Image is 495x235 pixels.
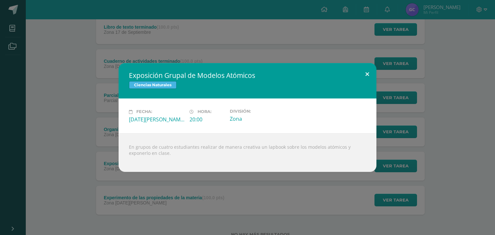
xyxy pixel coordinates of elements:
span: Fecha: [136,109,152,114]
span: Hora: [198,109,211,114]
label: División: [230,109,285,114]
span: Ciencias Naturales [129,81,177,89]
h2: Exposición Grupal de Modelos Atómicos [129,71,366,80]
div: Zona [230,115,285,122]
button: Close (Esc) [358,63,376,85]
div: En grupos de cuatro estudiantes realizar de manera creativa un lapbook sobre los modelos atómicos... [119,133,376,172]
div: 20:00 [189,116,225,123]
div: [DATE][PERSON_NAME] [129,116,184,123]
